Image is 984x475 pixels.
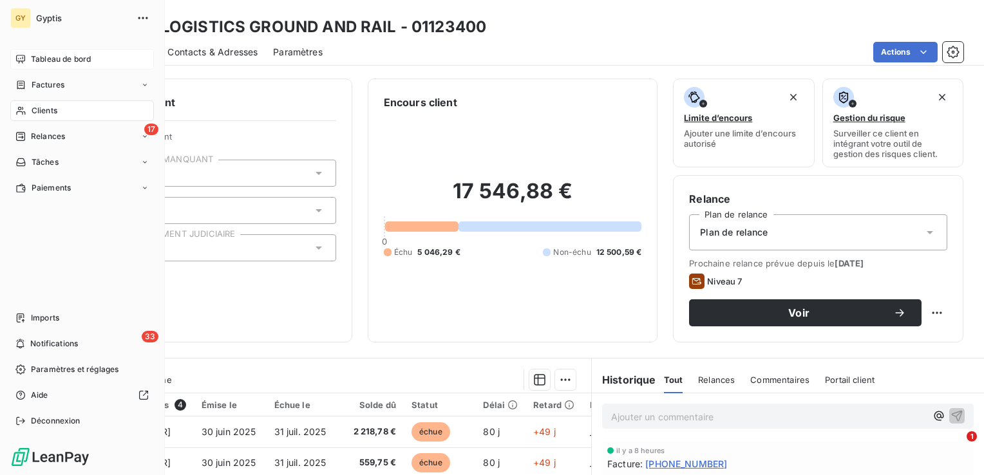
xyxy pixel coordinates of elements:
[750,375,809,385] span: Commentaires
[274,426,326,437] span: 31 juil. 2025
[30,338,78,349] span: Notifications
[689,191,947,207] h6: Relance
[700,226,768,239] span: Plan de relance
[412,453,450,472] span: échue
[533,457,556,468] span: +49 j
[707,276,742,286] span: Niveau 7
[967,431,977,442] span: 1
[202,457,256,468] span: 30 juin 2025
[873,42,938,62] button: Actions
[31,312,59,324] span: Imports
[31,389,48,401] span: Aide
[833,113,905,123] span: Gestion du risque
[590,457,594,468] span: _
[10,447,90,467] img: Logo LeanPay
[346,456,396,469] span: 559,75 €
[273,46,323,59] span: Paramètres
[698,375,735,385] span: Relances
[382,236,387,247] span: 0
[113,15,486,39] h3: CEVA LOGISTICS GROUND AND RAIL - 01123400
[32,79,64,91] span: Factures
[274,457,326,468] span: 31 juil. 2025
[202,400,259,410] div: Émise le
[31,364,118,375] span: Paramètres et réglages
[689,299,922,326] button: Voir
[822,79,963,167] button: Gestion du risqueSurveiller ce client en intégrant votre outil de gestion des risques client.
[36,13,129,23] span: Gyptis
[689,258,947,268] span: Prochaine relance prévue depuis le
[274,400,332,410] div: Échue le
[144,124,158,135] span: 17
[142,331,158,342] span: 33
[384,95,457,110] h6: Encours client
[346,400,396,410] div: Solde dû
[616,447,665,454] span: il y a 8 heures
[645,457,727,470] span: [PHONE_NUMBER]
[592,372,656,387] h6: Historique
[833,128,952,159] span: Surveiller ce client en intégrant votre outil de gestion des risques client.
[483,400,518,410] div: Délai
[705,308,893,318] span: Voir
[412,400,468,410] div: Statut
[684,128,803,149] span: Ajouter une limite d’encours autorisé
[10,8,31,28] div: GY
[553,247,591,258] span: Non-échu
[10,385,154,405] a: Aide
[31,415,80,427] span: Déconnexion
[940,431,971,462] iframe: Intercom live chat
[384,178,642,217] h2: 17 546,88 €
[533,426,556,437] span: +49 j
[835,258,864,268] span: [DATE]
[483,457,500,468] span: 80 j
[167,46,258,59] span: Contacts & Adresses
[104,131,336,149] span: Propriétés Client
[533,400,574,410] div: Retard
[664,375,683,385] span: Tout
[825,375,875,385] span: Portail client
[32,105,57,116] span: Clients
[31,131,65,142] span: Relances
[78,95,336,110] h6: Informations client
[417,247,460,258] span: 5 046,29 €
[31,53,91,65] span: Tableau de bord
[32,156,59,168] span: Tâches
[346,425,396,438] span: 2 218,78 €
[673,79,814,167] button: Limite d’encoursAjouter une limite d’encours autorisé
[202,426,256,437] span: 30 juin 2025
[590,400,694,410] div: Proposition prelevement
[483,426,500,437] span: 80 j
[596,247,642,258] span: 12 500,59 €
[32,182,71,194] span: Paiements
[412,422,450,442] span: échue
[590,426,594,437] span: _
[394,247,413,258] span: Échu
[607,457,643,470] span: Facture :
[175,399,186,411] span: 4
[684,113,752,123] span: Limite d’encours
